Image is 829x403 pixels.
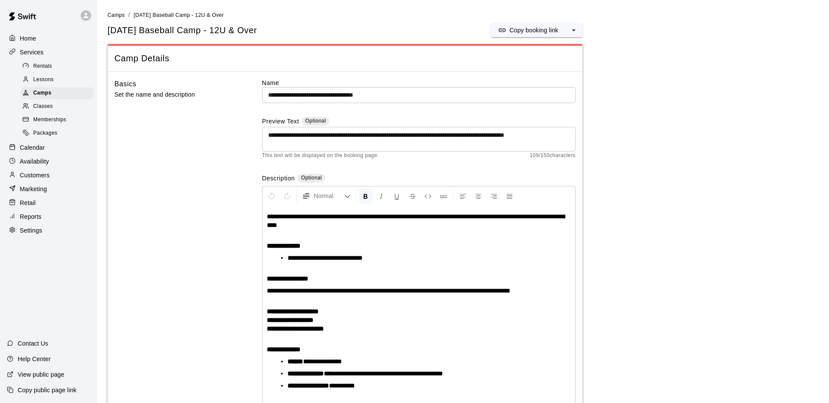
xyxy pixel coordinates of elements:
[487,188,501,204] button: Right Align
[262,174,295,184] label: Description
[20,157,49,166] p: Availability
[114,53,576,64] span: Camp Details
[21,101,94,113] div: Classes
[21,87,94,99] div: Camps
[436,188,451,204] button: Insert Link
[421,188,435,204] button: Insert Code
[456,188,470,204] button: Left Align
[21,74,94,86] div: Lessons
[20,48,44,57] p: Services
[314,192,344,200] span: Normal
[509,26,558,35] p: Copy booking link
[114,89,234,100] p: Set the name and description
[374,188,389,204] button: Format Italics
[18,339,48,348] p: Contact Us
[128,10,130,19] li: /
[7,32,90,45] a: Home
[20,185,47,193] p: Marketing
[305,118,326,124] span: Optional
[108,11,125,18] a: Camps
[491,23,565,37] button: Copy booking link
[389,188,404,204] button: Format Underline
[262,79,576,87] label: Name
[7,224,90,237] a: Settings
[33,76,54,84] span: Lessons
[298,188,354,204] button: Formatting Options
[7,155,90,168] a: Availability
[491,23,582,37] div: split button
[20,212,41,221] p: Reports
[21,114,94,126] div: Memberships
[21,60,94,72] div: Rentals
[20,171,50,179] p: Customers
[7,210,90,223] a: Reports
[33,89,51,98] span: Camps
[7,169,90,182] a: Customers
[33,116,66,124] span: Memberships
[301,175,322,181] span: Optional
[18,355,51,363] p: Help Center
[7,196,90,209] a: Retail
[133,12,224,18] span: [DATE] Baseball Camp - 12U & Over
[530,151,576,160] span: 109 / 150 characters
[21,127,97,140] a: Packages
[21,87,97,100] a: Camps
[7,141,90,154] a: Calendar
[108,25,257,36] h5: [DATE] Baseball Camp - 12U & Over
[33,62,52,71] span: Rentals
[20,143,45,152] p: Calendar
[7,183,90,195] a: Marketing
[20,34,36,43] p: Home
[502,188,517,204] button: Justify Align
[21,73,97,86] a: Lessons
[21,60,97,73] a: Rentals
[280,188,294,204] button: Redo
[7,46,90,59] a: Services
[21,127,94,139] div: Packages
[108,12,125,18] span: Camps
[471,188,486,204] button: Center Align
[108,10,819,20] nav: breadcrumb
[33,102,53,111] span: Classes
[21,113,97,127] a: Memberships
[18,370,64,379] p: View public page
[565,23,582,37] button: select merge strategy
[18,386,76,394] p: Copy public page link
[114,79,136,90] h6: Basics
[33,129,57,138] span: Packages
[20,226,42,235] p: Settings
[21,100,97,113] a: Classes
[20,198,36,207] p: Retail
[405,188,420,204] button: Format Strikethrough
[358,188,373,204] button: Format Bold
[264,188,279,204] button: Undo
[262,151,379,160] span: This text will be displayed on the booking page.
[262,117,299,127] label: Preview Text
